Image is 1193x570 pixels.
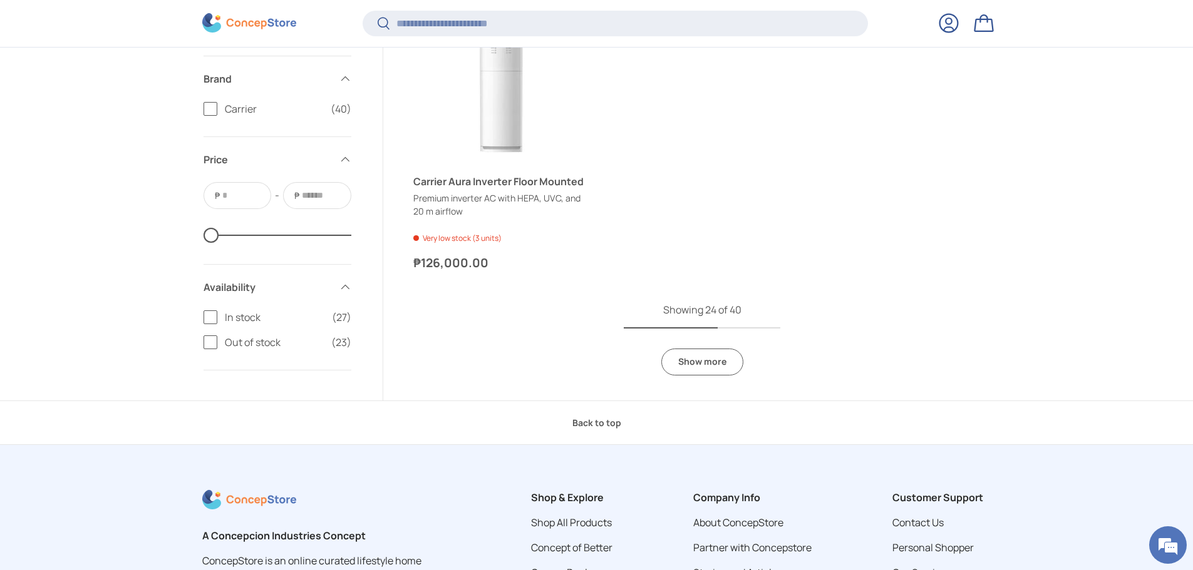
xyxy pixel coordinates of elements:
div: Chat with us now [65,70,210,86]
span: Availability [204,280,331,295]
span: - [275,188,279,203]
img: ConcepStore [202,14,296,33]
span: In stock [225,310,324,325]
span: (40) [331,101,351,116]
a: Partner with Concepstore [693,541,812,554]
span: Carrier [225,101,323,116]
a: Show more [661,349,743,375]
nav: Pagination [413,302,991,375]
a: About ConcepStore [693,516,783,529]
summary: Availability [204,265,351,310]
span: Out of stock [225,335,324,350]
summary: Price [204,136,351,181]
span: Brand [204,71,331,86]
span: (23) [331,335,351,350]
span: ₱ [214,188,221,201]
span: ₱ [293,188,301,201]
span: Showing 24 of 40 [663,303,741,317]
textarea: Type your message and hit 'Enter' [6,342,239,385]
summary: Brand [204,56,351,101]
a: Contact Us [892,516,944,529]
a: Concept of Better [531,541,612,554]
span: We're online! [73,158,173,284]
a: Carrier Aura Inverter Floor Mounted [413,174,592,189]
span: (27) [332,310,351,325]
a: Shop All Products [531,516,612,529]
span: Price [204,151,331,166]
div: Minimize live chat window [205,6,235,36]
h2: A Concepcion Industries Concept [202,528,450,543]
a: Personal Shopper [892,541,974,554]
